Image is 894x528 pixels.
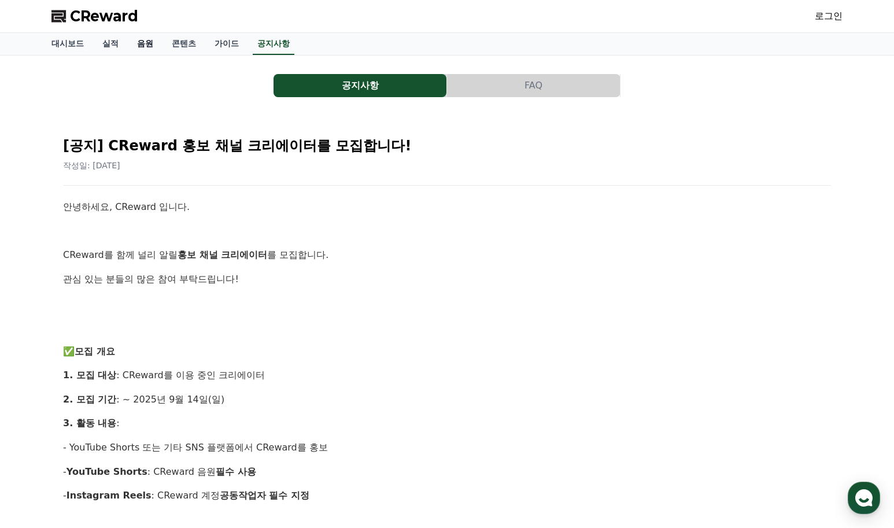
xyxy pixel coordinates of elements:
[42,33,93,55] a: 대시보드
[149,367,222,396] a: 설정
[63,344,831,359] p: ✅
[274,74,447,97] a: 공지사항
[128,33,162,55] a: 음원
[63,440,831,455] p: - YouTube Shorts 또는 기타 SNS 플랫폼에서 CReward를 홍보
[447,74,620,97] button: FAQ
[815,9,843,23] a: 로그인
[253,33,294,55] a: 공지사항
[63,416,831,431] p: :
[63,418,116,429] strong: 3. 활동 내용
[63,248,831,263] p: CReward를 함께 널리 알릴 를 모집합니다.
[106,385,120,394] span: 대화
[220,490,309,501] strong: 공동작업자 필수 지정
[63,488,831,503] p: - : CReward 계정
[70,7,138,25] span: CReward
[216,466,256,477] strong: 필수 사용
[178,249,267,260] strong: 홍보 채널 크리에이터
[63,394,116,405] strong: 2. 모집 기간
[63,136,831,155] h2: [공지] CReward 홍보 채널 크리에이터를 모집합니다!
[63,464,831,479] p: - : CReward 음원
[63,200,831,215] p: 안녕하세요, CReward 입니다.
[63,368,831,383] p: : CReward를 이용 중인 크리에이터
[63,272,831,287] p: 관심 있는 분들의 많은 참여 부탁드립니다!
[274,74,446,97] button: 공지사항
[3,367,76,396] a: 홈
[67,490,152,501] strong: Instagram Reels
[162,33,205,55] a: 콘텐츠
[63,392,831,407] p: : ~ 2025년 9월 14일(일)
[179,384,193,393] span: 설정
[75,346,115,357] strong: 모집 개요
[63,370,116,381] strong: 1. 모집 대상
[93,33,128,55] a: 실적
[67,466,147,477] strong: YouTube Shorts
[76,367,149,396] a: 대화
[51,7,138,25] a: CReward
[36,384,43,393] span: 홈
[63,161,120,170] span: 작성일: [DATE]
[205,33,248,55] a: 가이드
